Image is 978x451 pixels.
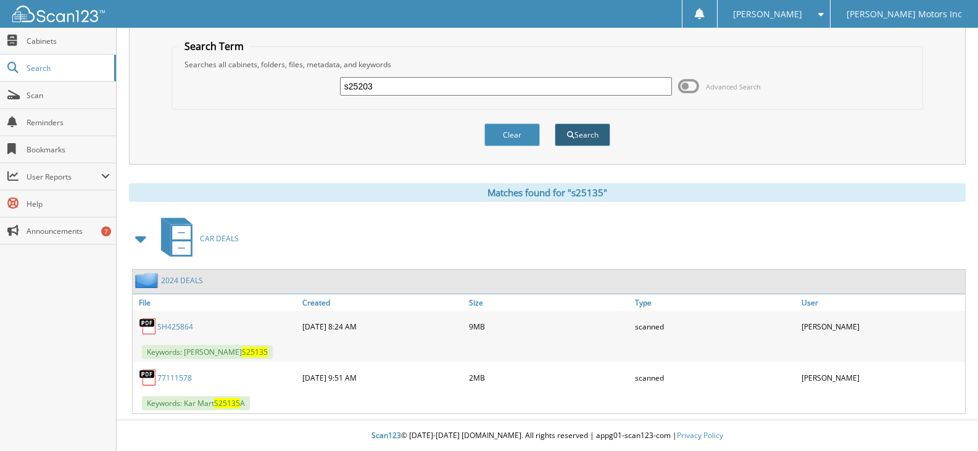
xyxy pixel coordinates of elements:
a: SH425864 [157,321,193,332]
a: Type [632,294,798,311]
a: CAR DEALS [154,214,239,263]
span: [PERSON_NAME] Motors Inc [847,10,962,18]
div: [PERSON_NAME] [798,314,965,339]
a: 2024 DEALS [161,275,203,286]
span: User Reports [27,172,101,182]
span: Search [27,63,108,73]
span: Keywords: [PERSON_NAME] [142,345,273,359]
img: PDF.png [139,317,157,336]
iframe: Chat Widget [916,392,978,451]
div: Matches found for "s25135" [129,183,966,202]
span: CAR DEALS [200,233,239,244]
a: Created [299,294,466,311]
a: File [133,294,299,311]
span: Announcements [27,226,110,236]
div: © [DATE]-[DATE] [DOMAIN_NAME]. All rights reserved | appg01-scan123-com | [117,421,978,451]
span: Advanced Search [706,82,761,91]
div: scanned [632,365,798,390]
span: Help [27,199,110,209]
img: PDF.png [139,368,157,387]
div: 7 [101,226,111,236]
a: User [798,294,965,311]
legend: Search Term [178,39,250,53]
div: [PERSON_NAME] [798,365,965,390]
a: Size [466,294,632,311]
div: Searches all cabinets, folders, files, metadata, and keywords [178,59,916,70]
span: S25135 [214,398,240,408]
div: [DATE] 9:51 AM [299,365,466,390]
span: Cabinets [27,36,110,46]
button: Clear [484,123,540,146]
a: Privacy Policy [677,430,723,441]
img: folder2.png [135,273,161,288]
span: S25135 [242,347,268,357]
a: 77111578 [157,373,192,383]
span: Bookmarks [27,144,110,155]
span: Keywords: Kar Mart A [142,396,250,410]
button: Search [555,123,610,146]
img: scan123-logo-white.svg [12,6,105,22]
div: 2MB [466,365,632,390]
div: 9MB [466,314,632,339]
span: Reminders [27,117,110,128]
div: [DATE] 8:24 AM [299,314,466,339]
span: Scan [27,90,110,101]
div: scanned [632,314,798,339]
span: [PERSON_NAME] [733,10,802,18]
span: Scan123 [371,430,401,441]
